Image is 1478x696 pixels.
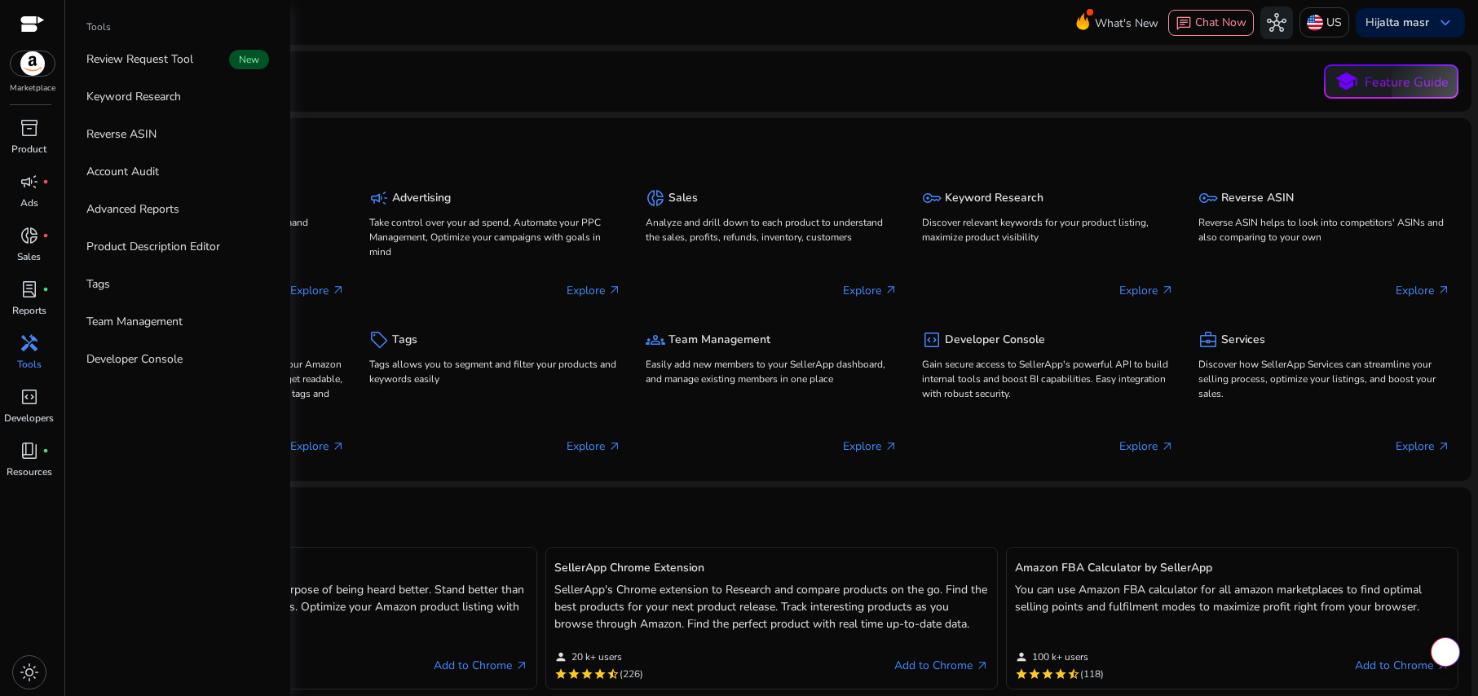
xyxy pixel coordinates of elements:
[11,51,55,76] img: amazon.svg
[567,282,621,299] p: Explore
[1095,9,1158,37] span: What's New
[1436,659,1449,672] span: arrow_outward
[945,192,1043,205] h5: Keyword Research
[1015,562,1449,575] h5: Amazon FBA Calculator by SellerApp
[1195,15,1246,30] span: Chat Now
[922,330,942,350] span: code_blocks
[1437,284,1450,297] span: arrow_outward
[567,438,621,455] p: Explore
[1335,70,1358,94] span: school
[571,650,622,663] span: 20 k+ users
[1198,215,1450,244] p: Reverse ASIN helps to look into competitors' ASINs and also comparing to your own
[1198,357,1450,401] p: Discover how SellerApp Services can streamline your selling process, optimize your listings, and ...
[369,215,621,259] p: Take control over your ad spend, Automate your PPC Management, Optimize your campaigns with goals...
[42,447,49,454] span: fiber_manual_record
[86,313,183,330] p: Team Management
[922,357,1174,401] p: Gain secure access to SellerApp's powerful API to build internal tools and boost BI capabilities....
[646,330,665,350] span: groups
[11,142,46,156] p: Product
[1198,330,1218,350] span: business_center
[646,215,898,244] p: Analyze and drill down to each product to understand the sales, profits, refunds, inventory, cust...
[922,188,942,208] span: key
[894,656,989,676] a: Add to Chromearrow_outward
[1324,64,1458,99] button: schoolFeature Guide
[554,562,989,575] h5: SellerApp Chrome Extension
[1028,667,1041,681] mat-icon: star
[607,667,620,681] mat-icon: star_half
[17,357,42,372] p: Tools
[20,333,39,353] span: handyman
[12,303,46,318] p: Reports
[86,350,183,368] p: Developer Console
[94,562,528,575] h5: Amazon Keyword Research Tool
[922,215,1174,244] p: Discover relevant keywords for your product listing, maximize product visibility
[1067,667,1080,681] mat-icon: star_half
[554,650,567,663] mat-icon: person
[608,284,621,297] span: arrow_outward
[332,440,345,453] span: arrow_outward
[369,188,389,208] span: campaign
[86,51,193,68] p: Review Request Tool
[843,438,898,455] p: Explore
[4,411,54,425] p: Developers
[369,357,621,386] p: Tags allows you to segment and filter your products and keywords easily
[20,226,39,245] span: donut_small
[567,667,580,681] mat-icon: star
[843,282,898,299] p: Explore
[434,656,528,676] a: Add to Chromearrow_outward
[608,440,621,453] span: arrow_outward
[42,286,49,293] span: fiber_manual_record
[20,441,39,460] span: book_4
[515,659,528,672] span: arrow_outward
[1168,10,1254,36] button: chatChat Now
[94,581,528,632] p: Tailor make your listing for the sole purpose of being heard better. Stand better than your compe...
[1041,667,1054,681] mat-icon: star
[17,249,41,264] p: Sales
[1307,15,1323,31] img: us.svg
[1161,440,1174,453] span: arrow_outward
[1119,282,1174,299] p: Explore
[668,333,770,347] h5: Team Management
[20,196,38,210] p: Ads
[1260,7,1293,39] button: hub
[885,440,898,453] span: arrow_outward
[369,330,389,350] span: sell
[86,238,220,255] p: Product Description Editor
[1032,650,1088,663] span: 100 k+ users
[1015,650,1028,663] mat-icon: person
[20,280,39,299] span: lab_profile
[1436,13,1455,33] span: keyboard_arrow_down
[1396,438,1450,455] p: Explore
[86,20,111,34] p: Tools
[1119,438,1174,455] p: Explore
[392,333,417,347] h5: Tags
[229,50,269,69] span: New
[20,387,39,407] span: code_blocks
[1377,15,1429,30] b: jalta masr
[86,88,181,105] p: Keyword Research
[1198,188,1218,208] span: key
[945,333,1045,347] h5: Developer Console
[646,357,898,386] p: Easily add new members to your SellerApp dashboard, and manage existing members in one place
[1355,656,1449,676] a: Add to Chromearrow_outward
[1080,667,1104,681] span: (118)
[668,192,698,205] h5: Sales
[885,284,898,297] span: arrow_outward
[1015,581,1449,615] p: You can use Amazon FBA calculator for all amazon marketplaces to find optimal selling points and ...
[86,163,159,180] p: Account Audit
[1015,667,1028,681] mat-icon: star
[290,438,345,455] p: Explore
[1396,282,1450,299] p: Explore
[1161,284,1174,297] span: arrow_outward
[392,192,451,205] h5: Advertising
[1221,333,1265,347] h5: Services
[1054,667,1067,681] mat-icon: star
[20,663,39,682] span: light_mode
[620,667,643,681] span: (226)
[86,275,110,293] p: Tags
[7,465,52,479] p: Resources
[580,667,593,681] mat-icon: star
[42,178,49,185] span: fiber_manual_record
[1326,8,1342,37] p: US
[554,667,567,681] mat-icon: star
